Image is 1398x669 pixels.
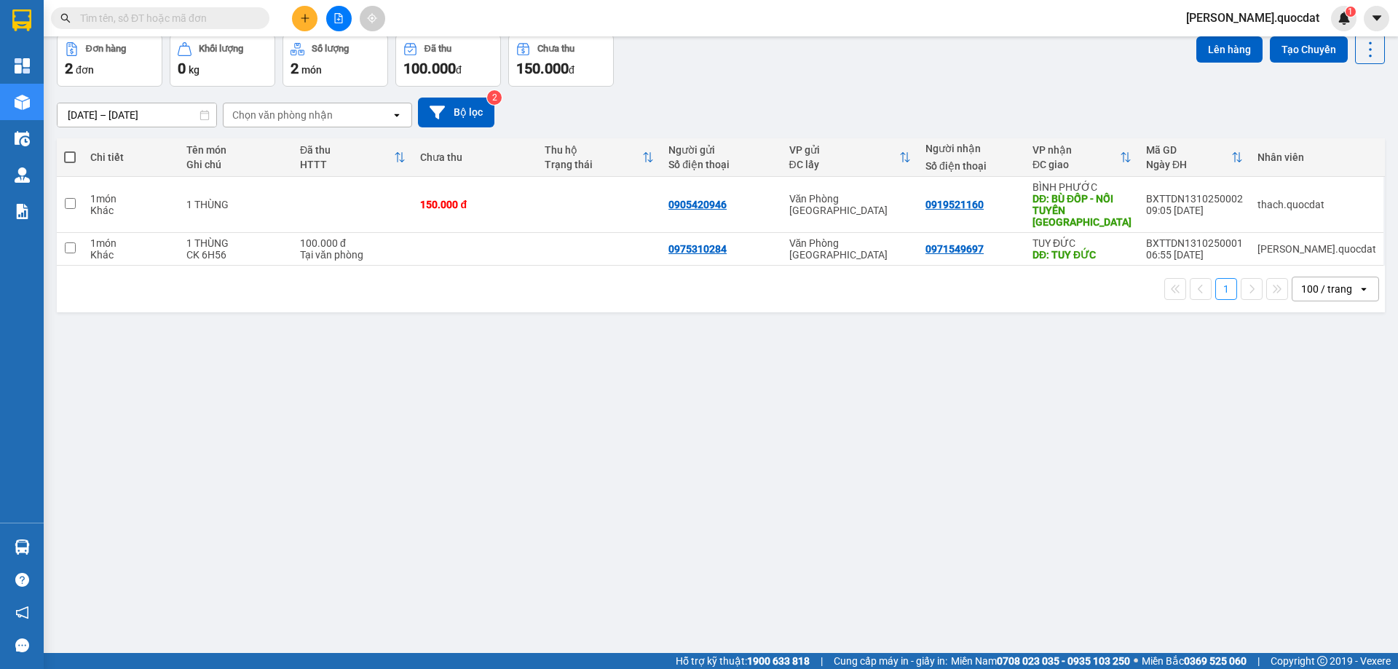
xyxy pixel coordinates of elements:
th: Toggle SortBy [782,138,919,177]
div: Khác [90,205,172,216]
div: BXTTDN1310250002 [1146,193,1243,205]
div: TUY ĐỨC [1032,237,1132,249]
span: đ [569,64,574,76]
span: aim [367,13,377,23]
div: Thu hộ [545,144,642,156]
svg: open [1358,283,1370,295]
strong: Nhà xe QUỐC ĐẠT [111,13,151,60]
div: Nhân viên [1257,151,1376,163]
div: ĐC lấy [789,159,900,170]
img: warehouse-icon [15,167,30,183]
button: caret-down [1364,6,1389,31]
div: 0905420946 [668,199,727,210]
img: icon-new-feature [1338,12,1351,25]
span: 1 [1348,7,1353,17]
div: DĐ: BÙ ĐỐP - NỐI TUYẾN LỘC NINH [1032,193,1132,228]
div: Chưa thu [420,151,529,163]
div: Ngày ĐH [1146,159,1231,170]
strong: PHIẾU BIÊN NHẬN [110,93,153,140]
button: file-add [326,6,352,31]
div: 0919521160 [925,199,984,210]
div: 100 / trang [1301,282,1352,296]
div: VP gửi [789,144,900,156]
div: Đơn hàng [86,44,126,54]
input: Select a date range. [58,103,216,127]
button: Khối lượng0kg [170,34,275,87]
span: search [60,13,71,23]
strong: 1900 633 818 [747,655,810,667]
span: Miền Nam [951,653,1130,669]
div: HTTT [300,159,394,170]
div: 09:05 [DATE] [1146,205,1243,216]
div: Mã GD [1146,144,1231,156]
img: solution-icon [15,204,30,219]
span: question-circle [15,573,29,587]
span: | [821,653,823,669]
span: 2 [65,60,73,77]
div: Khối lượng [199,44,243,54]
span: đ [456,64,462,76]
input: Tìm tên, số ĐT hoặc mã đơn [80,10,252,26]
button: plus [292,6,317,31]
img: warehouse-icon [15,95,30,110]
span: 0906 477 911 [110,63,152,91]
span: notification [15,606,29,619]
button: Số lượng2món [283,34,388,87]
span: caret-down [1370,12,1383,25]
div: BXTTDN1310250001 [1146,237,1243,249]
strong: 0708 023 035 - 0935 103 250 [997,655,1130,667]
span: 0 [178,60,186,77]
button: Bộ lọc [418,98,494,127]
div: CK 6H56 [186,249,285,261]
div: Chi tiết [90,151,172,163]
button: Đơn hàng2đơn [57,34,162,87]
div: 150.000 đ [420,199,529,210]
div: Chưa thu [537,44,574,54]
button: Đã thu100.000đ [395,34,501,87]
div: 06:55 [DATE] [1146,249,1243,261]
div: Văn Phòng [GEOGRAPHIC_DATA] [789,193,912,216]
span: Miền Bắc [1142,653,1247,669]
span: | [1257,653,1260,669]
div: ĐC giao [1032,159,1120,170]
span: đơn [76,64,94,76]
div: 100.000 đ [300,237,406,249]
img: dashboard-icon [15,58,30,74]
div: Tại văn phòng [300,249,406,261]
div: simon.quocdat [1257,243,1376,255]
th: Toggle SortBy [293,138,413,177]
sup: 1 [1346,7,1356,17]
span: Hỗ trợ kỹ thuật: [676,653,810,669]
span: 2 [291,60,299,77]
th: Toggle SortBy [1139,138,1250,177]
div: Ghi chú [186,159,285,170]
div: Số điện thoại [925,160,1018,172]
img: warehouse-icon [15,131,30,146]
div: Chọn văn phòng nhận [232,108,333,122]
button: Tạo Chuyến [1270,36,1348,63]
div: Số lượng [312,44,349,54]
div: VP nhận [1032,144,1120,156]
img: warehouse-icon [15,539,30,555]
div: Người gửi [668,144,774,156]
div: Người nhận [925,143,1018,154]
span: 100.000 [403,60,456,77]
div: Trạng thái [545,159,642,170]
div: Khác [90,249,172,261]
div: thach.quocdat [1257,199,1376,210]
button: aim [360,6,385,31]
span: món [301,64,322,76]
th: Toggle SortBy [537,138,661,177]
div: Văn Phòng [GEOGRAPHIC_DATA] [789,237,912,261]
button: Chưa thu150.000đ [508,34,614,87]
div: 0971549697 [925,243,984,255]
button: 1 [1215,278,1237,300]
img: logo [7,63,108,114]
span: 150.000 [516,60,569,77]
div: Tên món [186,144,285,156]
div: Đã thu [424,44,451,54]
div: Số điện thoại [668,159,774,170]
div: Đã thu [300,144,394,156]
span: message [15,638,29,652]
sup: 2 [487,90,502,105]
